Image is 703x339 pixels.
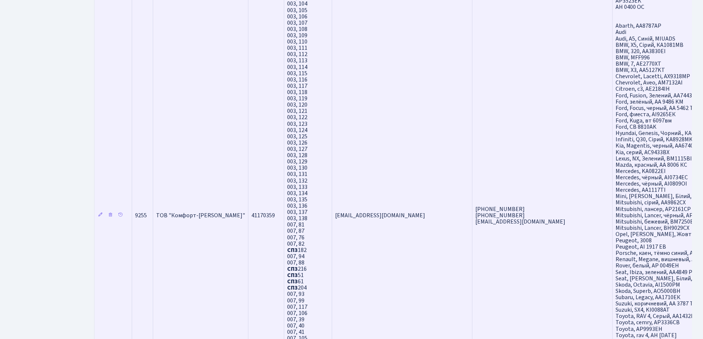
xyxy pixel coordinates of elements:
b: СП3 [287,265,298,273]
span: ТОВ "Комфорт-[PERSON_NAME]" [156,211,245,219]
b: СП3 [287,277,298,286]
span: [PHONE_NUMBER] [PHONE_NUMBER] [EMAIL_ADDRESS][DOMAIN_NAME] [475,205,565,226]
b: СП3 [287,271,298,279]
b: СП3 [287,246,298,254]
b: СП3 [287,284,298,292]
span: 41170359 [251,211,275,219]
span: [EMAIL_ADDRESS][DOMAIN_NAME] [335,211,425,219]
span: 9255 [135,211,147,219]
